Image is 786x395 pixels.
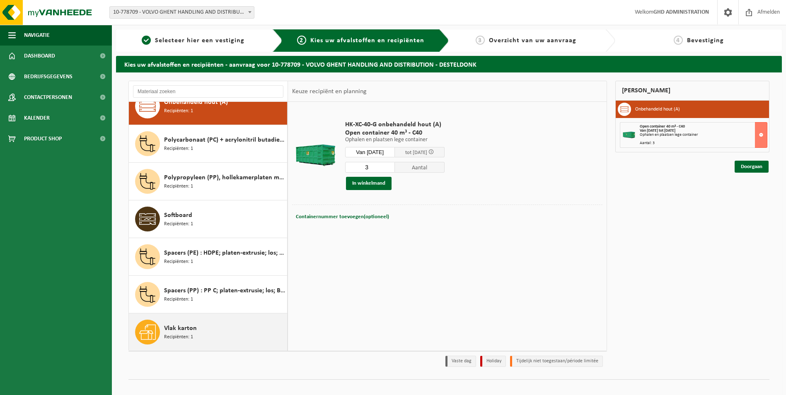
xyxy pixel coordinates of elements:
[288,81,371,102] div: Keuze recipiënt en planning
[24,87,72,108] span: Contactpersonen
[155,37,244,44] span: Selecteer hier een vestiging
[129,163,288,200] button: Polypropyleen (PP), hollekamerplaten met geweven PP, gekleurd Recipiënten: 1
[164,183,193,190] span: Recipiënten: 1
[129,87,288,125] button: Onbehandeld hout (A) Recipiënten: 1
[129,200,288,238] button: Softboard Recipiënten: 1
[110,7,254,18] span: 10-778709 - VOLVO GHENT HANDLING AND DISTRIBUTION - DESTELDONK
[164,323,197,333] span: Vlak karton
[476,36,485,45] span: 3
[24,108,50,128] span: Kalender
[142,36,151,45] span: 1
[164,333,193,341] span: Recipiënten: 1
[109,6,254,19] span: 10-778709 - VOLVO GHENT HANDLING AND DISTRIBUTION - DESTELDONK
[116,56,782,72] h2: Kies uw afvalstoffen en recipiënten - aanvraag voor 10-778709 - VOLVO GHENT HANDLING AND DISTRIBU...
[133,85,283,98] input: Materiaal zoeken
[24,46,55,66] span: Dashboard
[164,210,192,220] span: Softboard
[164,248,285,258] span: Spacers (PE) : HDPE; platen-extrusie; los; A ; bont
[489,37,576,44] span: Overzicht van uw aanvraag
[653,9,709,15] strong: GHD ADMINISTRATION
[164,97,228,107] span: Onbehandeld hout (A)
[510,356,603,367] li: Tijdelijk niet toegestaan/période limitée
[735,161,769,173] a: Doorgaan
[346,177,392,190] button: In winkelmand
[295,211,390,223] button: Containernummer toevoegen(optioneel)
[480,356,506,367] li: Holiday
[164,135,285,145] span: Polycarbonaat (PC) + acrylonitril butadieen styreen (ABS) onbewerkt, gekleurd
[164,258,193,266] span: Recipiënten: 1
[640,124,685,129] span: Open container 40 m³ - C40
[640,133,767,137] div: Ophalen en plaatsen lege container
[24,66,73,87] span: Bedrijfsgegevens
[405,150,427,155] span: tot [DATE]
[164,220,193,228] span: Recipiënten: 1
[635,103,680,116] h3: Onbehandeld hout (A)
[674,36,683,45] span: 4
[24,128,62,149] span: Product Shop
[345,137,445,143] p: Ophalen en plaatsen lege container
[345,147,395,157] input: Selecteer datum
[120,36,266,46] a: 1Selecteer hier een vestiging
[129,276,288,313] button: Spacers (PP) : PP C; platen-extrusie; los; B ; bont Recipiënten: 1
[345,120,445,129] span: HK-XC-40-G onbehandeld hout (A)
[395,162,445,173] span: Aantal
[445,356,476,367] li: Vaste dag
[24,25,50,46] span: Navigatie
[687,37,724,44] span: Bevestiging
[164,173,285,183] span: Polypropyleen (PP), hollekamerplaten met geweven PP, gekleurd
[164,296,193,303] span: Recipiënten: 1
[129,313,288,351] button: Vlak karton Recipiënten: 1
[345,129,445,137] span: Open container 40 m³ - C40
[640,128,675,133] strong: Van [DATE] tot [DATE]
[615,81,769,101] div: [PERSON_NAME]
[164,107,193,115] span: Recipiënten: 1
[310,37,424,44] span: Kies uw afvalstoffen en recipiënten
[640,141,767,145] div: Aantal: 3
[297,36,306,45] span: 2
[296,214,389,219] span: Containernummer toevoegen(optioneel)
[164,286,285,296] span: Spacers (PP) : PP C; platen-extrusie; los; B ; bont
[129,125,288,163] button: Polycarbonaat (PC) + acrylonitril butadieen styreen (ABS) onbewerkt, gekleurd Recipiënten: 1
[129,238,288,276] button: Spacers (PE) : HDPE; platen-extrusie; los; A ; bont Recipiënten: 1
[164,145,193,153] span: Recipiënten: 1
